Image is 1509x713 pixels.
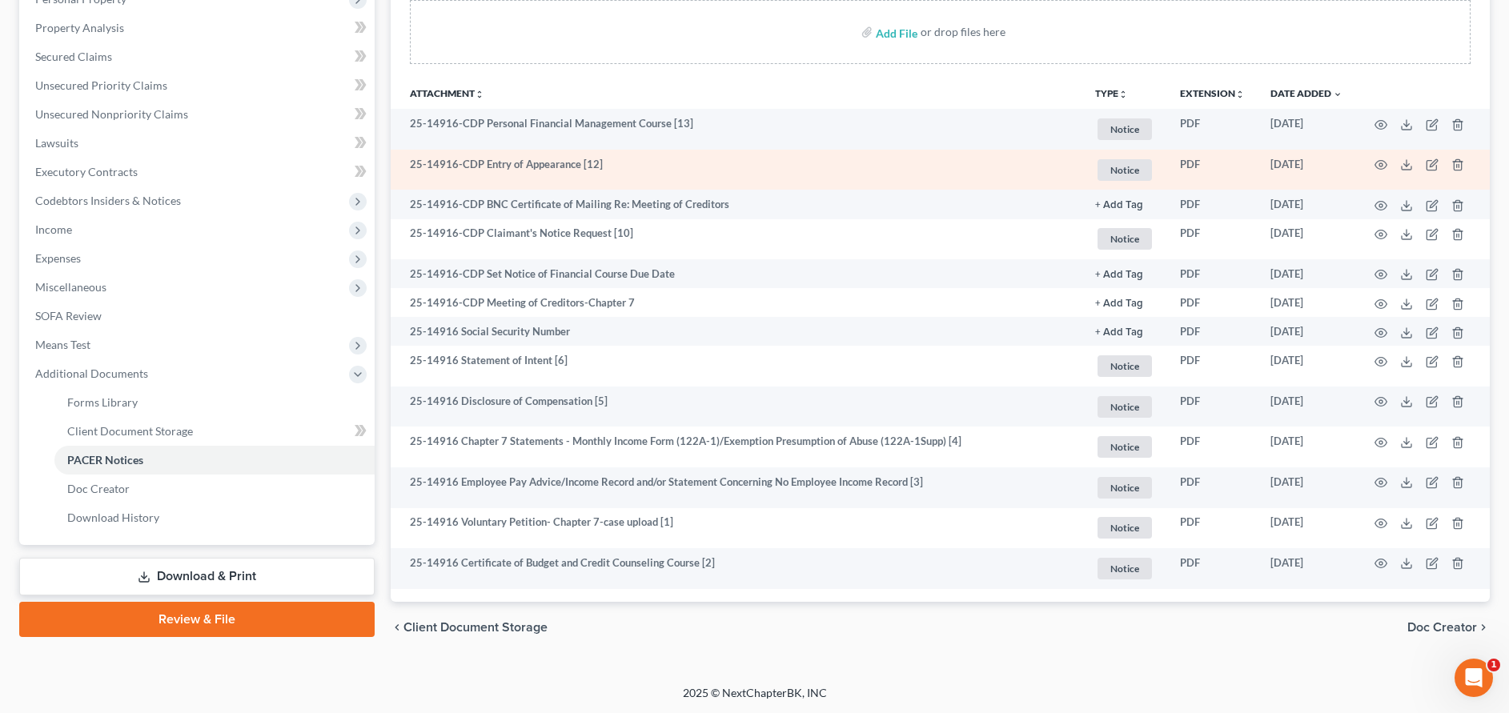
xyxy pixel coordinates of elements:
a: Unsecured Priority Claims [22,71,375,100]
td: [DATE] [1258,109,1355,150]
td: [DATE] [1258,467,1355,508]
td: [DATE] [1258,508,1355,549]
td: [DATE] [1258,427,1355,467]
span: Unsecured Nonpriority Claims [35,107,188,121]
a: Property Analysis [22,14,375,42]
span: Client Document Storage [403,621,548,634]
a: Notice [1095,475,1154,501]
span: Forms Library [67,395,138,409]
a: Notice [1095,353,1154,379]
a: Lawsuits [22,129,375,158]
a: + Add Tag [1095,295,1154,310]
a: + Add Tag [1095,197,1154,212]
td: [DATE] [1258,259,1355,288]
a: Notice [1095,434,1154,460]
td: 25-14916 Voluntary Petition- Chapter 7-case upload [1] [391,508,1082,549]
a: Notice [1095,555,1154,582]
td: PDF [1167,548,1258,589]
span: Codebtors Insiders & Notices [35,194,181,207]
a: Date Added expand_more [1270,87,1342,99]
td: [DATE] [1258,219,1355,260]
span: Means Test [35,338,90,351]
td: [DATE] [1258,346,1355,387]
button: + Add Tag [1095,327,1143,338]
a: Client Document Storage [54,417,375,446]
button: + Add Tag [1095,270,1143,280]
i: unfold_more [1118,90,1128,99]
a: Notice [1095,226,1154,252]
td: 25-14916-CDP Claimant's Notice Request [10] [391,219,1082,260]
a: Secured Claims [22,42,375,71]
button: chevron_left Client Document Storage [391,621,548,634]
a: + Add Tag [1095,266,1154,282]
td: PDF [1167,190,1258,218]
td: PDF [1167,508,1258,549]
td: [DATE] [1258,190,1355,218]
button: + Add Tag [1095,200,1143,210]
i: unfold_more [1235,90,1245,99]
span: 1 [1487,659,1500,671]
span: SOFA Review [35,309,102,322]
a: SOFA Review [22,302,375,330]
td: 25-14916 Employee Pay Advice/Income Record and/or Statement Concerning No Employee Income Record [3] [391,467,1082,508]
td: PDF [1167,346,1258,387]
span: Notice [1098,228,1152,250]
td: 25-14916 Disclosure of Compensation [5] [391,387,1082,427]
span: Notice [1098,118,1152,140]
td: [DATE] [1258,548,1355,589]
a: Attachmentunfold_more [410,87,484,99]
a: Download & Print [19,558,375,595]
i: expand_more [1333,90,1342,99]
td: [DATE] [1258,317,1355,346]
a: Notice [1095,157,1154,183]
a: Notice [1095,116,1154,142]
span: Property Analysis [35,21,124,34]
span: Notice [1098,355,1152,377]
td: 25-14916-CDP Entry of Appearance [12] [391,150,1082,190]
span: Miscellaneous [35,280,106,294]
a: Executory Contracts [22,158,375,186]
td: [DATE] [1258,150,1355,190]
i: chevron_right [1477,621,1490,634]
td: 25-14916 Chapter 7 Statements - Monthly Income Form (122A-1)/Exemption Presumption of Abuse (122A... [391,427,1082,467]
span: Download History [67,511,159,524]
span: Notice [1098,396,1152,418]
button: Doc Creator chevron_right [1407,621,1490,634]
button: + Add Tag [1095,298,1143,309]
td: 25-14916 Certificate of Budget and Credit Counseling Course [2] [391,548,1082,589]
a: Doc Creator [54,475,375,503]
i: chevron_left [391,621,403,634]
td: 25-14916-CDP Meeting of Creditors-Chapter 7 [391,288,1082,317]
td: PDF [1167,427,1258,467]
i: unfold_more [475,90,484,99]
a: + Add Tag [1095,324,1154,339]
div: or drop files here [921,24,1005,40]
span: Notice [1098,517,1152,539]
td: 25-14916 Social Security Number [391,317,1082,346]
td: PDF [1167,259,1258,288]
td: PDF [1167,109,1258,150]
a: Unsecured Nonpriority Claims [22,100,375,129]
a: PACER Notices [54,446,375,475]
td: 25-14916-CDP Personal Financial Management Course [13] [391,109,1082,150]
span: Executory Contracts [35,165,138,178]
span: Additional Documents [35,367,148,380]
span: Doc Creator [1407,621,1477,634]
span: Expenses [35,251,81,265]
span: Notice [1098,436,1152,458]
span: Client Document Storage [67,424,193,438]
td: 25-14916 Statement of Intent [6] [391,346,1082,387]
span: PACER Notices [67,453,143,467]
td: 25-14916-CDP BNC Certificate of Mailing Re: Meeting of Creditors [391,190,1082,218]
a: Extensionunfold_more [1180,87,1245,99]
td: 25-14916-CDP Set Notice of Financial Course Due Date [391,259,1082,288]
td: [DATE] [1258,387,1355,427]
button: TYPEunfold_more [1095,89,1128,99]
a: Review & File [19,602,375,637]
span: Income [35,222,72,236]
iframe: Intercom live chat [1455,659,1493,697]
td: PDF [1167,150,1258,190]
td: [DATE] [1258,288,1355,317]
span: Notice [1098,477,1152,499]
a: Download History [54,503,375,532]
